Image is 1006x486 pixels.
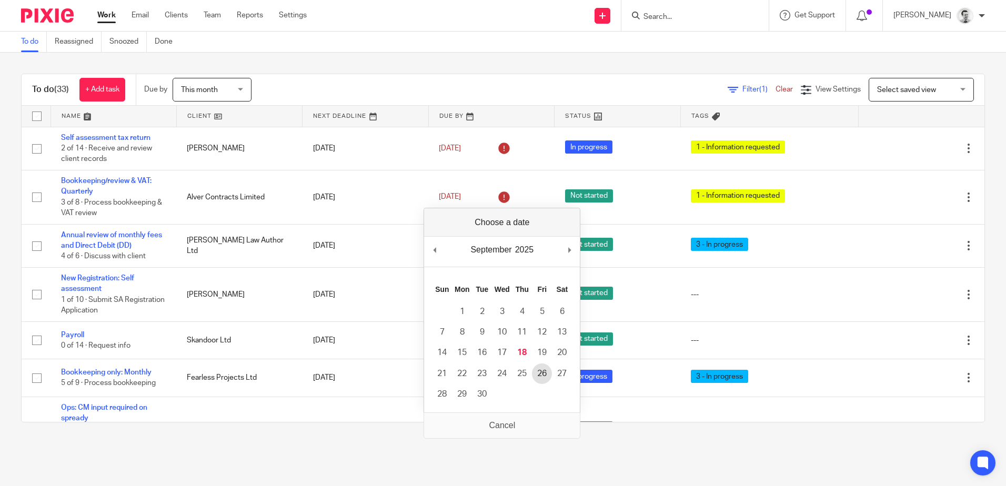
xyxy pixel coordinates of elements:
a: Ops: CM input required on spready [61,404,147,422]
button: 25 [512,363,532,384]
button: 4 [512,301,532,322]
button: 14 [432,342,452,363]
button: 6 [552,301,572,322]
span: (33) [54,85,69,94]
div: 2025 [514,242,536,258]
td: [DATE] [303,170,428,224]
span: Not started [565,287,613,300]
button: 20 [552,342,572,363]
span: This month [181,86,218,94]
button: 24 [492,363,512,384]
button: 23 [472,363,492,384]
h1: To do [32,84,69,95]
a: Done [155,32,180,52]
span: Not started [565,421,613,434]
a: Work [97,10,116,21]
span: Not started [565,332,613,346]
span: Not started [565,238,613,251]
a: Bookkeeping only: Monthly [61,369,152,376]
abbr: Sunday [435,285,449,293]
button: 3 [492,301,512,322]
a: Annual review of monthly fees and Direct Debit (DD) [61,231,162,249]
abbr: Friday [537,285,547,293]
button: 13 [552,322,572,342]
a: Payroll [61,331,84,339]
a: Clients [165,10,188,21]
button: 27 [552,363,572,384]
td: [DATE] [303,224,428,267]
button: 9 [472,322,492,342]
td: [DATE] [303,397,428,461]
input: Search [642,13,737,22]
button: 1 [452,301,472,322]
span: 3 - In progress [691,370,748,383]
td: ZZ - OPS - Internal Ops [176,397,302,461]
button: 15 [452,342,472,363]
a: Team [204,10,221,21]
span: In progress [565,140,612,154]
button: 22 [452,363,472,384]
div: --- [691,335,848,346]
span: 1 - Information requested [691,189,785,202]
td: Fearless Projects Ltd [176,359,302,397]
td: [PERSON_NAME] [176,267,302,321]
div: September [469,242,513,258]
span: Filter [742,86,776,93]
span: View Settings [816,86,861,93]
button: 2 [472,301,492,322]
a: Reports [237,10,263,21]
td: [DATE] [303,359,428,397]
button: 8 [452,322,472,342]
button: 19 [532,342,552,363]
button: 12 [532,322,552,342]
button: 18 [512,342,532,363]
abbr: Saturday [557,285,568,293]
abbr: Wednesday [495,285,510,293]
a: Settings [279,10,307,21]
a: Snoozed [109,32,147,52]
span: Tags [691,113,709,119]
span: 4 of 6 · Discuss with client [61,253,146,260]
td: [DATE] [303,267,428,321]
button: Next Month [564,242,575,258]
span: Get Support [794,12,835,19]
span: 1 of 10 · Submit SA Registration Application [61,296,165,315]
span: 2 of 14 · Receive and review client records [61,145,152,163]
button: 29 [452,384,472,404]
button: 11 [512,322,532,342]
p: Due by [144,84,167,95]
a: Email [132,10,149,21]
span: 0 of 14 · Request info [61,342,130,349]
button: 16 [472,342,492,363]
button: 28 [432,384,452,404]
p: [PERSON_NAME] [893,10,951,21]
span: 1 - Information requested [691,140,785,154]
span: Not started [565,189,613,202]
img: Pixie [21,8,74,23]
td: [DATE] [303,127,428,170]
abbr: Monday [455,285,469,293]
span: [DATE] [439,194,461,201]
td: Skandoor Ltd [176,321,302,359]
td: Alver Contracts Limited [176,170,302,224]
td: [DATE] [303,321,428,359]
button: Previous Month [429,242,440,258]
a: New Registration: Self assessment [61,275,134,292]
a: + Add task [79,78,125,102]
abbr: Tuesday [476,285,489,293]
a: Bookkeeping/review & VAT: Quarterly [61,177,152,195]
button: 21 [432,363,452,384]
button: 5 [532,301,552,322]
span: 3 - In progress [691,238,748,251]
button: 17 [492,342,512,363]
div: --- [691,289,848,300]
img: Andy_2025.jpg [957,7,973,24]
span: (1) [759,86,768,93]
a: Self assessment tax return [61,134,150,141]
abbr: Thursday [516,285,529,293]
a: Clear [776,86,793,93]
td: [PERSON_NAME] Law Author Ltd [176,224,302,267]
span: Select saved view [877,86,936,94]
button: 26 [532,363,552,384]
button: 7 [432,322,452,342]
